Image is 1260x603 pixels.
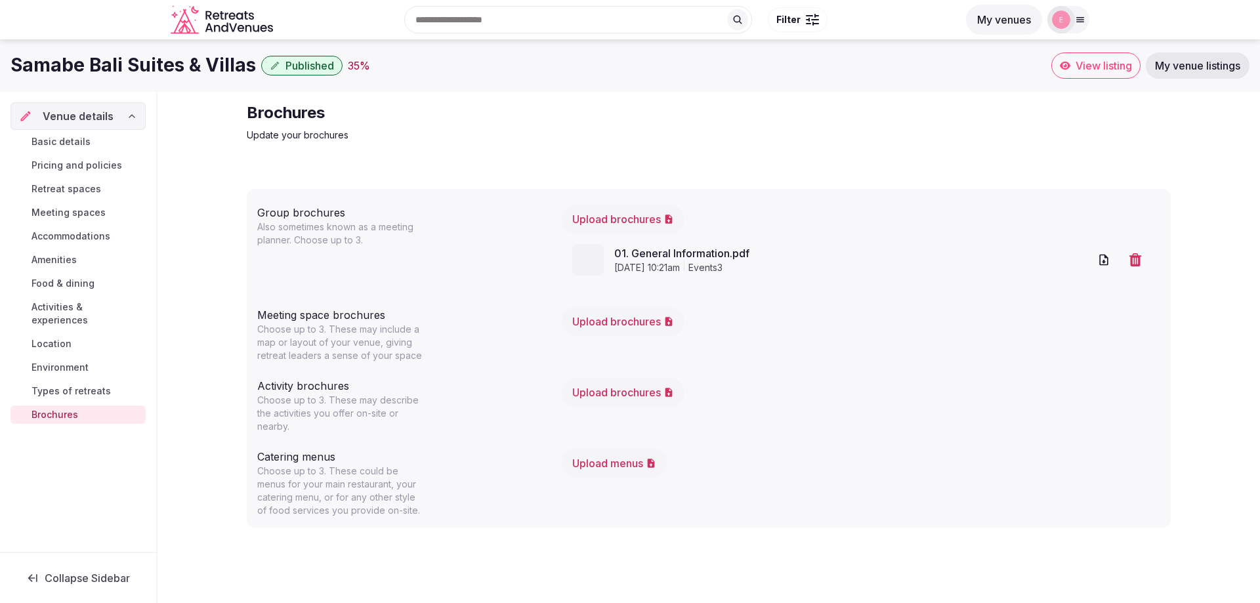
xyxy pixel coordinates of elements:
button: Upload brochures [562,205,684,234]
span: Accommodations [31,230,110,243]
img: events3 [1052,10,1070,29]
span: Food & dining [31,277,94,290]
span: Environment [31,361,89,374]
span: Pricing and policies [31,159,122,172]
button: Filter [768,7,828,32]
span: Venue details [43,108,114,124]
div: Group brochures [257,199,551,220]
button: 35% [348,58,370,73]
span: Filter [776,13,801,26]
span: Meeting spaces [31,206,106,219]
a: Pricing and policies [10,156,146,175]
span: Published [285,59,334,72]
a: Meeting spaces [10,203,146,222]
div: Catering menus [257,444,551,465]
a: Activities & experiences [10,298,146,329]
p: Choose up to 3. These may describe the activities you offer on-site or nearby. [257,394,425,433]
span: Types of retreats [31,385,111,398]
a: Accommodations [10,227,146,245]
span: View listing [1076,59,1132,72]
a: Visit the homepage [171,5,276,35]
a: Retreat spaces [10,180,146,198]
p: Update your brochures [247,129,688,142]
a: 01. General Information.pdf [614,245,1089,261]
button: Collapse Sidebar [10,564,146,593]
a: My venue listings [1146,52,1249,79]
svg: Retreats and Venues company logo [171,5,276,35]
h2: Brochures [247,102,688,123]
a: Basic details [10,133,146,151]
button: Published [261,56,343,75]
p: Choose up to 3. These could be menus for your main restaurant, your catering menu, or for any oth... [257,465,425,517]
h1: Samabe Bali Suites & Villas [10,52,256,78]
div: 35 % [348,58,370,73]
span: Activities & experiences [31,301,140,327]
a: My venues [966,13,1042,26]
button: Upload menus [562,449,667,478]
button: Upload brochures [562,307,684,336]
button: My venues [966,5,1042,35]
a: Location [10,335,146,353]
a: Brochures [10,405,146,424]
span: events3 [688,261,723,274]
span: Brochures [31,408,78,421]
span: Retreat spaces [31,182,101,196]
a: Amenities [10,251,146,269]
span: My venue listings [1155,59,1240,72]
button: Upload brochures [562,378,684,407]
a: View listing [1051,52,1141,79]
a: Food & dining [10,274,146,293]
span: Basic details [31,135,91,148]
div: Meeting space brochures [257,302,551,323]
span: Amenities [31,253,77,266]
a: Types of retreats [10,382,146,400]
p: Choose up to 3. These may include a map or layout of your venue, giving retreat leaders a sense o... [257,323,425,362]
span: Location [31,337,72,350]
span: [DATE] 10:21am [614,261,680,274]
a: Environment [10,358,146,377]
p: Also sometimes known as a meeting planner. Choose up to 3. [257,220,425,247]
span: Collapse Sidebar [45,572,130,585]
div: Activity brochures [257,373,551,394]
